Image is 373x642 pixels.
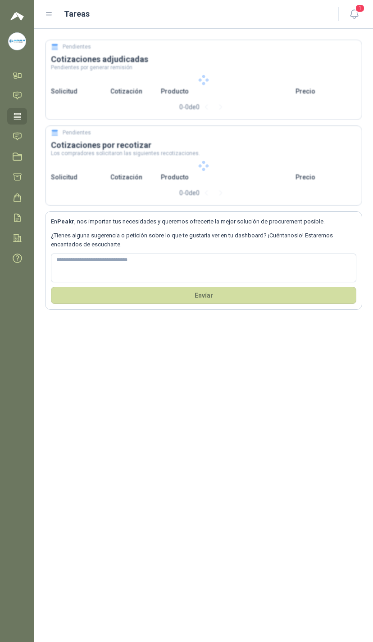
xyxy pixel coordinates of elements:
img: Company Logo [9,33,26,50]
p: ¿Tienes alguna sugerencia o petición sobre lo que te gustaría ver en tu dashboard? ¡Cuéntanoslo! ... [51,231,356,250]
p: En , nos importan tus necesidades y queremos ofrecerte la mejor solución de procurement posible. [51,217,356,226]
span: 1 [355,4,365,13]
h1: Tareas [64,8,90,20]
button: 1 [346,6,362,22]
img: Logo peakr [10,11,24,22]
b: Peakr [57,218,74,225]
button: Envíar [51,287,356,304]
